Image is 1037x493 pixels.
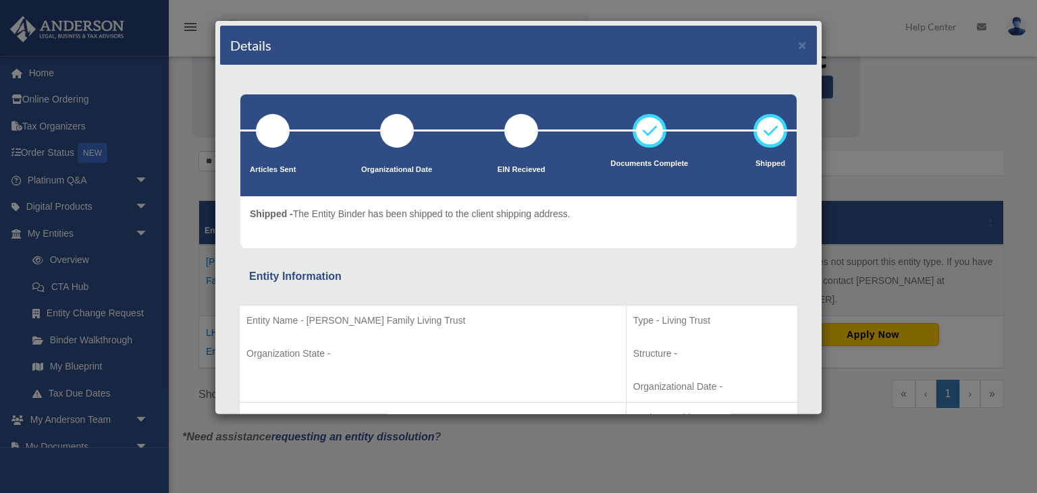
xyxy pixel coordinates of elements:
[610,157,688,171] p: Documents Complete
[230,36,271,55] h4: Details
[249,267,788,286] div: Entity Information
[633,345,791,362] p: Structure -
[250,206,570,223] p: The Entity Binder has been shipped to the client shipping address.
[250,163,296,177] p: Articles Sent
[633,409,791,426] p: Business Address -
[246,312,619,329] p: Entity Name - [PERSON_NAME] Family Living Trust
[798,38,807,52] button: ×
[361,163,432,177] p: Organizational Date
[633,312,791,329] p: Type - Living Trust
[633,378,791,395] p: Organizational Date -
[498,163,546,177] p: EIN Recieved
[246,409,619,426] p: EIN # -
[753,157,787,171] p: Shipped
[250,208,293,219] span: Shipped -
[246,345,619,362] p: Organization State -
